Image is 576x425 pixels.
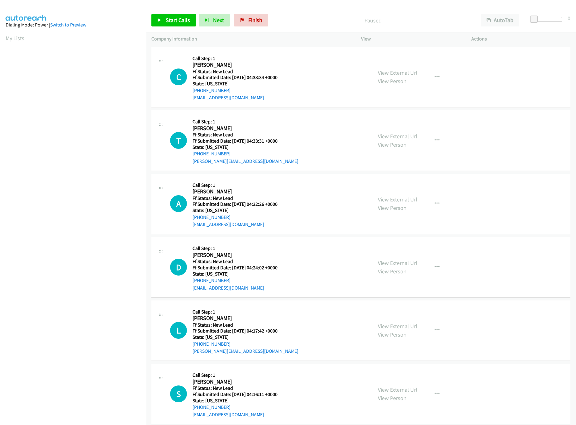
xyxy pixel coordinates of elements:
h5: Ff Status: New Lead [193,132,298,138]
h5: State: [US_STATE] [193,271,285,277]
h5: State: [US_STATE] [193,81,285,87]
a: [EMAIL_ADDRESS][DOMAIN_NAME] [193,412,264,418]
h1: C [170,68,187,85]
p: Actions [471,35,570,43]
a: View External Url [378,259,417,267]
a: View Person [378,204,407,211]
a: View Person [378,78,407,85]
h5: Call Step: 1 [193,245,285,252]
a: View External Url [378,133,417,140]
h5: Ff Submitted Date: [DATE] 04:16:11 +0000 [193,391,285,398]
a: [PHONE_NUMBER] [193,341,231,347]
h5: Ff Submitted Date: [DATE] 04:33:31 +0000 [193,138,298,144]
a: Start Calls [151,14,196,26]
h2: [PERSON_NAME] [193,125,285,132]
div: The call is yet to be attempted [170,385,187,402]
a: View Person [378,394,407,402]
h5: Call Step: 1 [193,55,285,62]
h5: Ff Status: New Lead [193,385,285,391]
a: [EMAIL_ADDRESS][DOMAIN_NAME] [193,221,264,227]
a: [PHONE_NUMBER] [193,151,231,157]
a: [PHONE_NUMBER] [193,277,231,283]
a: My Lists [6,35,24,42]
h5: State: [US_STATE] [193,144,298,150]
a: View External Url [378,196,417,203]
span: Next [213,17,224,24]
div: The call is yet to be attempted [170,322,187,339]
h5: Call Step: 1 [193,119,298,125]
h5: Ff Submitted Date: [DATE] 04:32:26 +0000 [193,201,285,207]
h5: Ff Status: New Lead [193,68,285,75]
h5: Call Step: 1 [193,372,285,378]
h1: A [170,195,187,212]
a: View External Url [378,386,417,393]
h2: [PERSON_NAME] [193,252,285,259]
button: Next [199,14,230,26]
h5: Ff Submitted Date: [DATE] 04:24:02 +0000 [193,265,285,271]
a: View Person [378,141,407,148]
h2: [PERSON_NAME] [193,61,285,68]
a: [PERSON_NAME][EMAIL_ADDRESS][DOMAIN_NAME] [193,158,298,164]
a: Finish [234,14,268,26]
span: Finish [248,17,262,24]
a: [EMAIL_ADDRESS][DOMAIN_NAME] [193,285,264,291]
h5: Call Step: 1 [193,309,298,315]
h2: [PERSON_NAME] [193,315,285,322]
h2: [PERSON_NAME] [193,188,285,195]
p: View [361,35,460,43]
a: View Person [378,331,407,338]
h5: State: [US_STATE] [193,398,285,404]
h5: State: [US_STATE] [193,334,298,340]
div: The call is yet to be attempted [170,195,187,212]
div: Delay between calls (in seconds) [533,17,562,22]
div: The call is yet to be attempted [170,132,187,149]
span: Start Calls [166,17,190,24]
h5: Ff Submitted Date: [DATE] 04:17:42 +0000 [193,328,298,334]
a: [PHONE_NUMBER] [193,404,231,410]
a: View Person [378,268,407,275]
h5: Ff Submitted Date: [DATE] 04:33:34 +0000 [193,74,285,81]
h5: Ff Status: New Lead [193,258,285,265]
a: View External Url [378,323,417,330]
h5: Call Step: 1 [193,182,285,188]
h2: [PERSON_NAME] [193,378,285,385]
button: AutoTab [481,14,519,26]
h1: S [170,385,187,402]
div: The call is yet to be attempted [170,259,187,276]
iframe: Dialpad [6,48,146,344]
a: [PHONE_NUMBER] [193,87,231,93]
a: View External Url [378,69,417,76]
h1: D [170,259,187,276]
div: Dialing Mode: Power | [6,21,140,29]
a: [EMAIL_ADDRESS][DOMAIN_NAME] [193,95,264,101]
h1: T [170,132,187,149]
div: The call is yet to be attempted [170,68,187,85]
a: Switch to Preview [50,22,86,28]
a: [PHONE_NUMBER] [193,214,231,220]
div: 0 [568,14,570,22]
h5: Ff Status: New Lead [193,322,298,328]
h1: L [170,322,187,339]
p: Company Information [151,35,350,43]
a: [PERSON_NAME][EMAIL_ADDRESS][DOMAIN_NAME] [193,348,298,354]
h5: State: [US_STATE] [193,207,285,214]
h5: Ff Status: New Lead [193,195,285,201]
p: Paused [277,16,469,25]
